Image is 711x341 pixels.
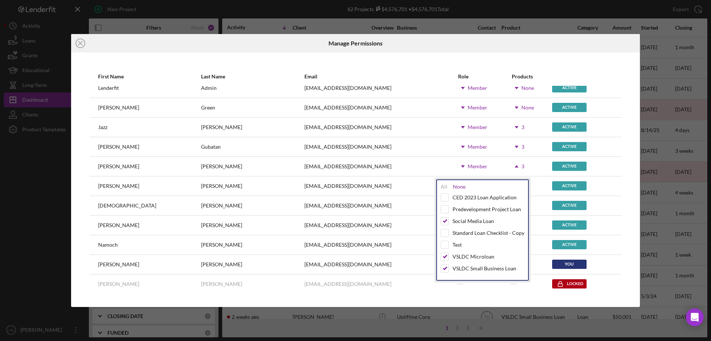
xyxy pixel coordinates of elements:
[201,74,303,80] div: Last Name
[304,222,391,228] div: [EMAIL_ADDRESS][DOMAIN_NAME]
[552,240,587,249] div: Active
[201,105,215,111] div: Green
[453,254,494,260] div: VSLDC Microloan
[453,184,465,190] div: None
[552,162,587,171] div: Active
[328,40,383,47] h6: Manage Permissions
[98,203,156,209] div: [DEMOGRAPHIC_DATA]
[98,242,118,248] div: Namoch
[304,85,391,91] div: [EMAIL_ADDRESS][DOMAIN_NAME]
[468,144,487,150] div: Member
[552,181,587,190] div: Active
[453,195,517,200] div: CED 2023 Loan Application
[304,203,391,209] div: [EMAIL_ADDRESS][DOMAIN_NAME]
[98,281,139,287] div: [PERSON_NAME]
[201,222,242,228] div: [PERSON_NAME]
[304,74,457,80] div: Email
[453,206,521,212] div: Predevelopment Project Loan
[468,105,487,111] div: Member
[458,74,511,80] div: Role
[453,266,516,271] div: VSLDC Small Business Loan
[304,144,391,150] div: [EMAIL_ADDRESS][DOMAIN_NAME]
[453,218,494,224] div: Social Media Loan
[98,261,139,267] div: [PERSON_NAME]
[304,105,391,111] div: [EMAIL_ADDRESS][DOMAIN_NAME]
[552,260,587,269] div: You
[98,144,139,150] div: [PERSON_NAME]
[98,183,139,189] div: [PERSON_NAME]
[468,124,487,130] div: Member
[441,184,447,190] div: All
[201,85,217,91] div: Admin
[552,122,587,132] div: Active
[552,103,587,112] div: Active
[201,163,242,169] div: [PERSON_NAME]
[98,74,200,80] div: First Name
[304,124,391,130] div: [EMAIL_ADDRESS][DOMAIN_NAME]
[304,261,391,267] div: [EMAIL_ADDRESS][DOMAIN_NAME]
[201,183,242,189] div: [PERSON_NAME]
[552,83,587,92] div: Active
[453,230,524,236] div: Standard Loan Checklist - Copy
[468,85,487,91] div: Member
[98,163,139,169] div: [PERSON_NAME]
[304,281,391,287] div: [EMAIL_ADDRESS][DOMAIN_NAME]
[201,124,242,130] div: [PERSON_NAME]
[686,308,704,326] div: Open Intercom Messenger
[201,281,242,287] div: [PERSON_NAME]
[201,203,242,209] div: [PERSON_NAME]
[304,163,391,169] div: [EMAIL_ADDRESS][DOMAIN_NAME]
[304,242,391,248] div: [EMAIL_ADDRESS][DOMAIN_NAME]
[201,144,221,150] div: Gubatan
[521,85,534,91] div: None
[521,105,534,111] div: None
[453,242,462,248] div: Test
[98,124,107,130] div: Jazz
[201,261,242,267] div: [PERSON_NAME]
[468,163,487,169] div: Member
[201,242,242,248] div: [PERSON_NAME]
[552,201,587,210] div: Active
[512,74,551,80] div: Products
[552,142,587,151] div: Active
[98,85,119,91] div: Lenderfit
[98,105,139,111] div: [PERSON_NAME]
[552,220,587,230] div: Active
[304,183,391,189] div: [EMAIL_ADDRESS][DOMAIN_NAME]
[552,279,587,288] div: Locked
[98,222,139,228] div: [PERSON_NAME]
